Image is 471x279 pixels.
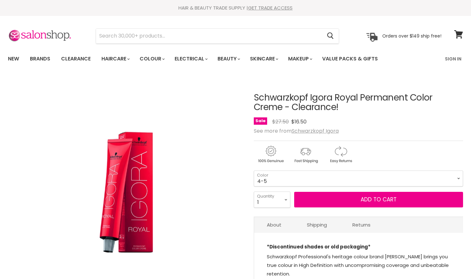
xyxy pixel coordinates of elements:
span: $16.50 [291,118,307,125]
a: GET TRADE ACCESS [248,4,293,11]
a: Value Packs & Gifts [317,52,383,66]
a: Electrical [170,52,211,66]
span: See more from [254,127,339,135]
a: Beauty [213,52,244,66]
img: returns.gif [324,145,357,164]
span: Add to cart [361,196,397,203]
select: Quantity [254,192,290,207]
a: Colour [135,52,169,66]
input: Search [96,29,322,43]
a: Makeup [283,52,316,66]
span: Sale [254,117,267,125]
a: Shipping [294,217,340,233]
span: $27.50 [272,118,289,125]
img: genuine.gif [254,145,287,164]
a: Clearance [56,52,95,66]
img: shipping.gif [289,145,322,164]
p: Orders over $149 ship free! [382,33,441,38]
a: Sign In [441,52,465,66]
a: About [254,217,294,233]
ul: Main menu [3,50,412,68]
a: Skincare [245,52,282,66]
button: Add to cart [294,192,463,208]
h1: Schwarzkopf Igora Royal Permanent Color Creme - Clearance! [254,93,463,113]
a: Returns [340,217,383,233]
a: Haircare [97,52,134,66]
a: New [3,52,24,66]
span: Schwarzkopf Professional's heritage colour brand [PERSON_NAME] brings you true colour in High Def... [267,253,449,277]
a: Brands [25,52,55,66]
form: Product [96,28,339,44]
img: Schwarzkopf Igora Royal Permanent Color Creme - Clearance! [69,110,181,278]
strong: *Discontinued shades or old packaging* [267,243,371,250]
a: Schwarzkopf Igora [292,127,339,135]
button: Search [322,29,339,43]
